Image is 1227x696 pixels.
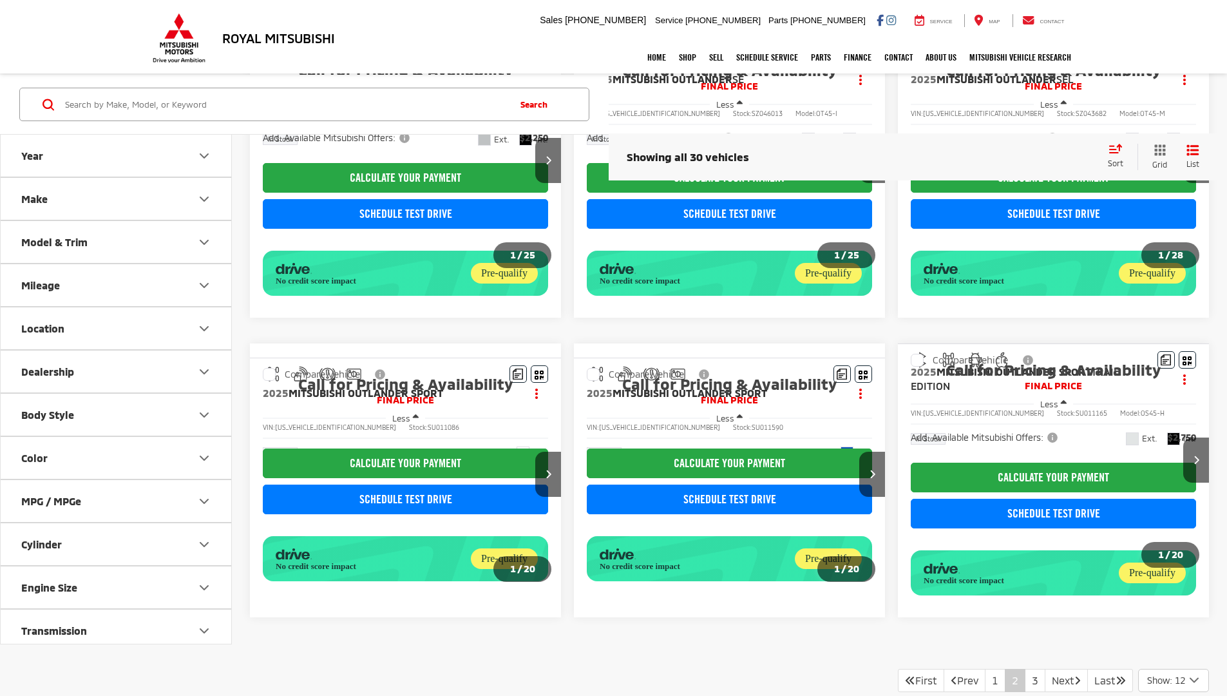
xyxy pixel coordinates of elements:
span: 20 [848,563,859,574]
div: MPG / MPGe [196,494,212,509]
button: Model & TrimModel & Trim [1,222,233,264]
div: Color [196,450,212,466]
label: Compare Vehicle [587,368,684,381]
a: Contact [878,41,919,73]
button: Grid View [1137,144,1177,170]
a: Contact [1013,14,1074,27]
span: Map [989,19,1000,24]
a: Home [641,41,672,73]
span: dropdown dots [859,388,862,398]
a: Shop [672,41,703,73]
span: dropdown dots [535,388,538,398]
div: Model & Trim [196,235,212,250]
span: dropdown dots [859,74,862,84]
button: Next image [859,452,885,497]
span: 25 [524,249,535,260]
span: 1 [510,249,516,260]
button: YearYear [1,135,233,177]
a: Schedule Service: Opens in a new tab [730,41,804,73]
button: Next image [1183,438,1209,483]
i: First Page [905,675,915,685]
button: Search [508,88,567,121]
button: Next image [535,452,561,497]
a: About Us [919,41,963,73]
div: Dealership [196,364,212,380]
span: 25 [848,249,859,260]
div: Mileage [196,278,212,293]
button: CylinderCylinder [1,524,233,566]
button: Actions [1174,367,1196,390]
a: LastLast Page [1087,669,1133,692]
a: 3 [1025,669,1045,692]
span: Service [930,19,953,24]
i: Previous Page [951,675,957,685]
button: Actions [850,68,872,90]
button: LocationLocation [1,308,233,350]
a: Instagram: Click to visit our Instagram page [886,15,896,25]
input: Search by Make, Model, or Keyword [64,89,508,120]
a: NextNext Page [1045,669,1088,692]
img: Mitsubishi [150,13,208,63]
span: 1 [1158,249,1164,260]
span: / [840,565,848,574]
span: 1 [510,563,516,574]
button: Body StyleBody Style [1,394,233,436]
button: View Disclaimer [370,361,392,388]
a: Facebook: Click to visit our Facebook page [877,15,884,25]
button: List View [1177,144,1209,170]
span: List [1186,159,1199,169]
span: [PHONE_NUMBER] [565,15,646,25]
div: Model & Trim [21,237,88,249]
span: [PHONE_NUMBER] [685,15,761,25]
button: Actions [526,382,548,404]
div: Location [196,321,212,336]
a: Parts: Opens in a new tab [804,41,837,73]
button: Next image [535,138,561,183]
a: First PageFirst [898,669,944,692]
button: DealershipDealership [1,351,233,393]
button: View Disclaimer [1018,347,1040,374]
i: Next Page [1074,675,1081,685]
div: Make [196,191,212,207]
span: Service [655,15,683,25]
div: Engine Size [21,582,77,594]
div: Cylinder [21,539,62,551]
div: Transmission [21,625,87,637]
span: Grid [1152,159,1167,170]
span: / [1164,251,1172,260]
span: [PHONE_NUMBER] [790,15,866,25]
span: 1 [834,249,840,260]
span: 28 [1172,249,1183,260]
div: Cylinder [196,537,212,552]
button: Engine SizeEngine Size [1,567,233,609]
label: Compare Vehicle [911,354,1008,367]
a: Mitsubishi Vehicle Research [963,41,1078,73]
span: / [516,251,524,260]
button: MPG / MPGeMPG / MPGe [1,481,233,523]
span: Show: 12 [1147,674,1185,687]
button: Actions [850,382,872,404]
span: Sort [1108,158,1123,167]
span: dropdown dots [1183,374,1186,384]
a: Finance [837,41,878,73]
div: Year [196,148,212,164]
div: MPG / MPGe [21,496,81,508]
span: 20 [1172,548,1183,560]
span: Contact [1040,19,1064,24]
a: Service [905,14,962,27]
span: 1 [1158,548,1164,560]
div: Mileage [21,280,60,292]
button: Actions [1174,68,1196,90]
a: Map [964,14,1009,27]
div: Dealership [21,366,74,378]
button: TransmissionTransmission [1,610,233,652]
span: / [840,251,848,260]
button: ColorColor [1,438,233,479]
div: Make [21,193,48,206]
div: Engine Size [196,580,212,595]
div: Color [21,452,48,465]
div: Body Style [196,407,212,423]
div: Body Style [21,409,74,421]
h3: Royal Mitsubishi [222,31,335,45]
